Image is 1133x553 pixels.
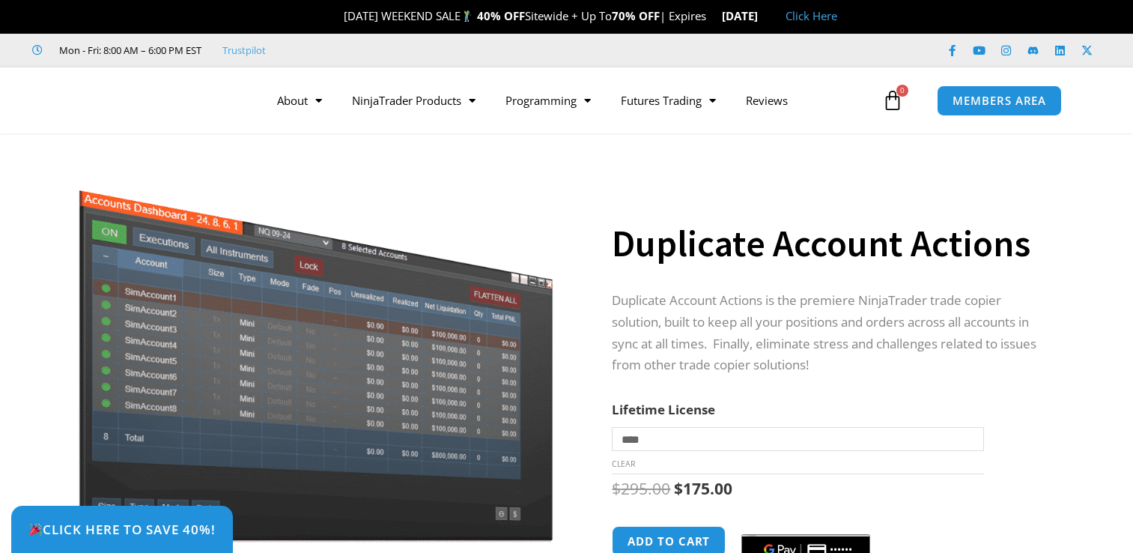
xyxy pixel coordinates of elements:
img: ⌛ [707,10,718,22]
strong: [DATE] [722,8,771,23]
a: About [262,83,337,118]
label: Lifetime License [612,401,715,418]
a: Futures Trading [606,83,731,118]
img: 🏭 [759,10,770,22]
a: NinjaTrader Products [337,83,490,118]
img: LogoAI | Affordable Indicators – NinjaTrader [55,73,216,127]
img: 🎉 [332,10,343,22]
bdi: 295.00 [612,478,670,499]
a: Click Here [786,8,837,23]
img: 🎉 [29,523,42,536]
span: $ [674,478,683,499]
strong: 40% OFF [477,8,525,23]
a: Trustpilot [222,41,266,59]
img: 🏌️‍♂️ [461,10,473,22]
strong: 70% OFF [612,8,660,23]
nav: Menu [262,83,878,118]
a: MEMBERS AREA [937,85,1062,116]
h1: Duplicate Account Actions [612,217,1049,270]
span: Mon - Fri: 8:00 AM – 6:00 PM EST [55,41,201,59]
p: Duplicate Account Actions is the premiere NinjaTrader trade copier solution, built to keep all yo... [612,290,1049,377]
bdi: 175.00 [674,478,732,499]
a: Clear options [612,459,635,469]
a: Programming [490,83,606,118]
span: Click Here to save 40%! [28,523,216,536]
span: 0 [896,85,908,97]
a: 0 [860,79,926,122]
a: 🎉Click Here to save 40%! [11,506,233,553]
span: MEMBERS AREA [953,95,1046,106]
span: [DATE] WEEKEND SALE Sitewide + Up To | Expires [328,8,721,23]
a: Reviews [731,83,803,118]
img: Screenshot 2024-08-26 15414455555 [75,160,556,543]
span: $ [612,478,621,499]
